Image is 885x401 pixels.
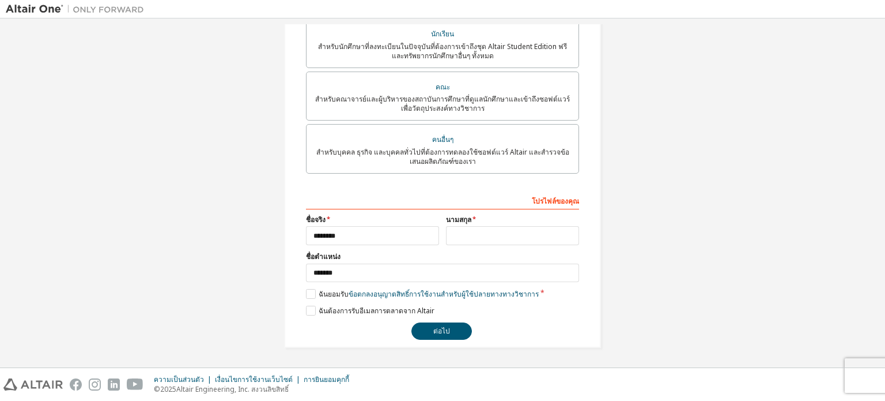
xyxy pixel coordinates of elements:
font: ทางวิชาการ [502,289,539,299]
font: ชื่อตำแหน่ง [306,252,341,261]
font: การยินยอมคุกกี้ [304,374,349,384]
font: นักเรียน [431,29,454,39]
font: Altair Engineering, Inc. สงวนลิขสิทธิ์ [176,384,289,394]
font: โปรไฟล์ของคุณ [532,196,579,206]
font: นามสกุล [446,215,471,224]
font: เงื่อนไขการใช้งานเว็บไซต์ [215,374,293,384]
img: อัลแตร์วัน [6,3,150,15]
img: linkedin.svg [108,378,120,391]
font: ฉันยอมรับ [319,289,349,299]
font: 2025 [160,384,176,394]
img: youtube.svg [127,378,143,391]
font: ต่อไป [433,326,450,336]
font: สำหรับนักศึกษาที่ลงทะเบียนในปัจจุบันที่ต้องการเข้าถึงชุด Altair Student Edition ฟรีและทรัพยากรนัก... [318,42,567,61]
font: สำหรับคณาจารย์และผู้บริหารของสถาบันการศึกษาที่ดูแลนักศึกษาและเข้าถึงซอฟต์แวร์เพื่อวัตถุประสงค์ทาง... [315,94,570,113]
font: ชื่อจริง [306,215,326,224]
img: altair_logo.svg [3,378,63,391]
font: คณะ [436,82,450,92]
img: facebook.svg [70,378,82,391]
font: ฉันต้องการรับอีเมลการตลาดจาก Altair [319,306,434,316]
font: ความเป็นส่วนตัว [154,374,204,384]
font: ข้อตกลงอนุญาตสิทธิ์การใช้งานสำหรับผู้ใช้ปลายทาง [349,289,502,299]
font: © [154,384,160,394]
img: instagram.svg [89,378,101,391]
font: สำหรับบุคคล ธุรกิจ และบุคคลทั่วไปที่ต้องการทดลองใช้ซอฟต์แวร์ Altair และสำรวจข้อเสนอผลิตภัณฑ์ของเรา [316,147,569,166]
font: คนอื่นๆ [432,134,453,144]
button: ต่อไป [411,323,472,340]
